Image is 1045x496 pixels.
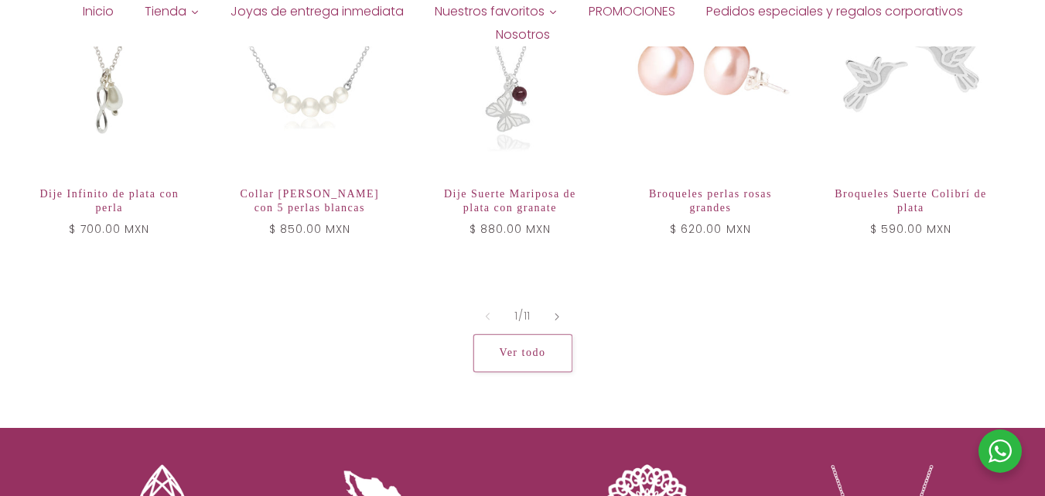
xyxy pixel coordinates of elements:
[231,3,404,20] span: Joyas de entrega inmediata
[470,299,504,334] button: Diapositiva a la izquierda
[229,187,391,215] a: Collar [PERSON_NAME] con 5 perlas blancas
[473,334,572,372] a: Ver todos los productos de la colección Entrega inmediata
[706,3,963,20] span: Pedidos especiales y regalos corporativos
[480,23,565,46] a: Nosotros
[541,299,575,334] button: Diapositiva a la derecha
[524,307,531,325] span: 11
[429,187,591,215] a: Dije Suerte Mariposa de plata con granate
[518,307,524,325] span: /
[589,3,675,20] span: PROMOCIONES
[145,3,186,20] span: Tienda
[830,187,992,215] a: Broqueles Suerte Colibrí de plata
[83,3,114,20] span: Inicio
[496,26,550,43] span: Nosotros
[630,187,791,215] a: Broqueles perlas rosas grandes
[514,307,518,325] span: 1
[29,187,190,215] a: Dije Infinito de plata con perla
[435,3,545,20] span: Nuestros favoritos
